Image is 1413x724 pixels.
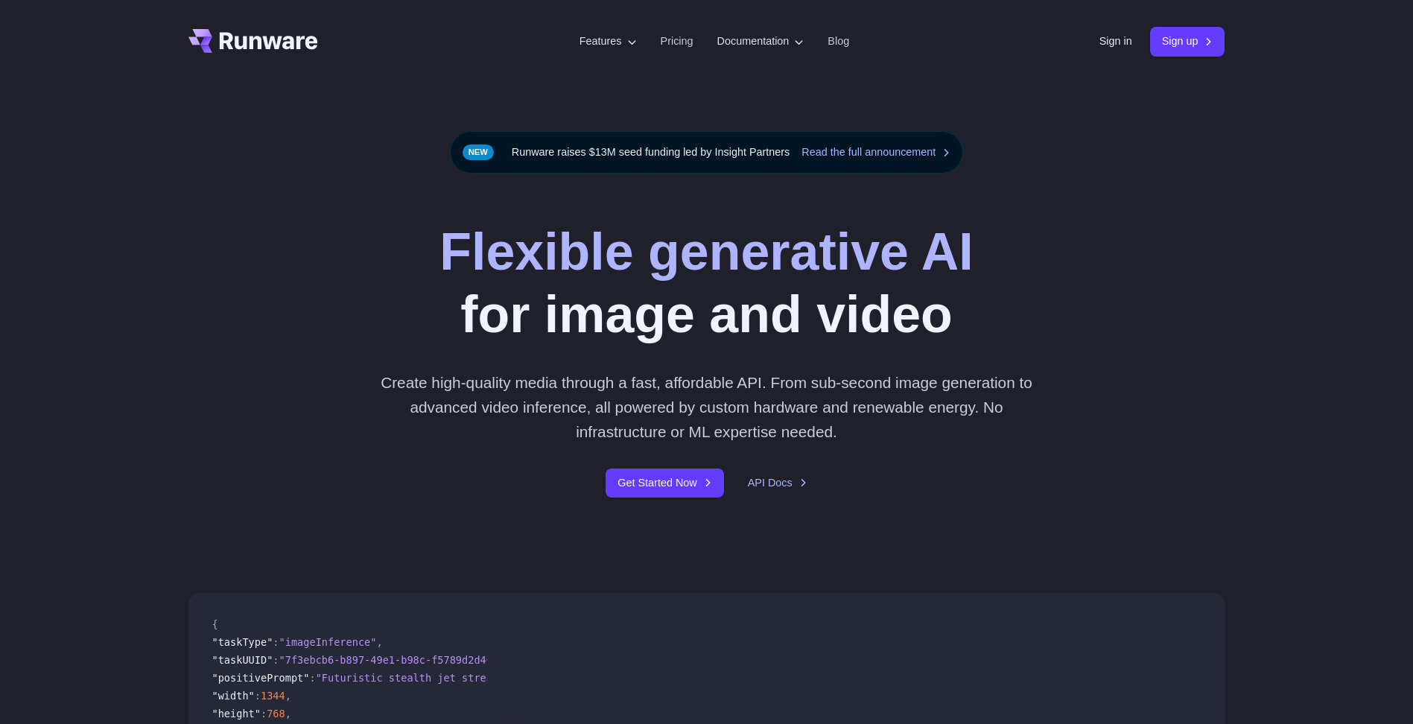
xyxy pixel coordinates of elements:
a: Blog [828,33,849,50]
a: Go to / [188,29,318,53]
span: , [376,636,382,648]
span: : [273,654,279,666]
span: "Futuristic stealth jet streaking through a neon-lit cityscape with glowing purple exhaust" [316,672,871,684]
span: "imageInference" [279,636,377,648]
a: Pricing [661,33,693,50]
strong: Flexible generative AI [439,223,973,281]
p: Create high-quality media through a fast, affordable API. From sub-second image generation to adv... [375,370,1038,445]
div: Runware raises $13M seed funding led by Insight Partners [450,131,964,174]
span: 768 [267,708,285,720]
a: Get Started Now [606,469,723,498]
a: API Docs [748,474,807,492]
span: "width" [212,690,255,702]
span: "height" [212,708,261,720]
span: 1344 [261,690,285,702]
span: , [285,690,291,702]
label: Features [580,33,637,50]
span: "taskUUID" [212,654,273,666]
a: Read the full announcement [801,144,950,161]
span: : [261,708,267,720]
span: "taskType" [212,636,273,648]
span: "positivePrompt" [212,672,310,684]
span: { [212,618,218,630]
span: "7f3ebcb6-b897-49e1-b98c-f5789d2d40d7" [279,654,511,666]
label: Documentation [717,33,804,50]
span: , [285,708,291,720]
a: Sign in [1099,33,1132,50]
h1: for image and video [439,221,973,346]
span: : [309,672,315,684]
a: Sign up [1150,27,1225,56]
span: : [255,690,261,702]
span: : [273,636,279,648]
